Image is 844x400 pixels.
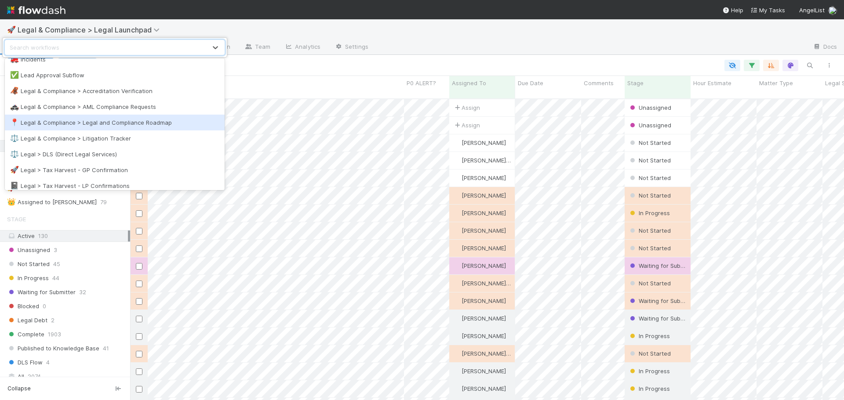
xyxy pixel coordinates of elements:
[10,55,219,64] div: Incidents
[10,86,219,95] div: Legal & Compliance > Accreditation Verification
[10,166,19,173] span: 🚀
[10,87,19,94] span: 🦧
[10,55,19,63] span: 🚒
[10,119,19,126] span: 📍
[10,118,219,127] div: Legal & Compliance > Legal and Compliance Roadmap
[10,102,219,111] div: Legal & Compliance > AML Compliance Requests
[10,103,19,110] span: 🚓
[10,71,219,79] div: Lead Approval Subflow
[10,71,19,79] span: ✅
[10,182,19,189] span: 📓
[10,43,59,52] div: Search workflows
[10,166,219,174] div: Legal > Tax Harvest - GP Confirmation
[10,150,19,158] span: ⚖️
[10,181,219,190] div: Legal > Tax Harvest - LP Confirmations
[10,134,219,143] div: Legal & Compliance > Litigation Tracker
[10,150,219,159] div: Legal > DLS (Direct Legal Services)
[10,134,19,142] span: ⚖️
